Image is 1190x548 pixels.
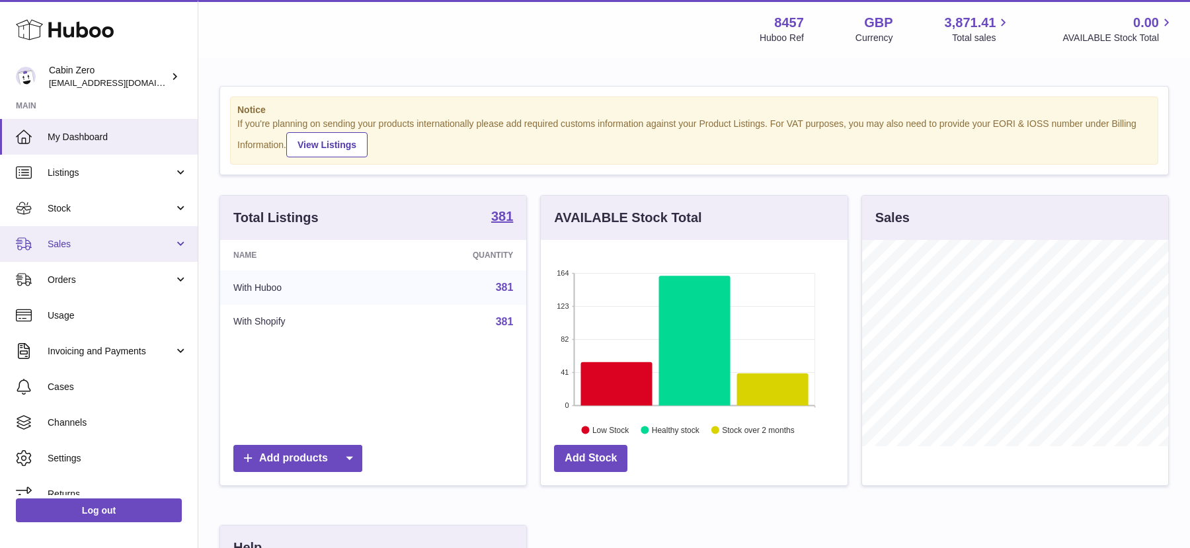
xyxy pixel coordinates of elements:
[496,316,514,327] a: 381
[864,14,892,32] strong: GBP
[723,425,795,434] text: Stock over 2 months
[760,32,804,44] div: Huboo Ref
[286,132,368,157] a: View Listings
[48,345,174,358] span: Invoicing and Payments
[875,209,910,227] h3: Sales
[49,64,168,89] div: Cabin Zero
[496,282,514,293] a: 381
[233,445,362,472] a: Add products
[233,209,319,227] h3: Total Listings
[16,67,36,87] img: huboo@cabinzero.com
[1062,14,1174,44] a: 0.00 AVAILABLE Stock Total
[220,240,385,270] th: Name
[48,416,188,429] span: Channels
[16,498,182,522] a: Log out
[48,488,188,500] span: Returns
[945,14,996,32] span: 3,871.41
[385,240,527,270] th: Quantity
[49,77,194,88] span: [EMAIL_ADDRESS][DOMAIN_NAME]
[561,335,569,343] text: 82
[592,425,629,434] text: Low Stock
[945,14,1011,44] a: 3,871.41 Total sales
[48,381,188,393] span: Cases
[557,269,569,277] text: 164
[491,210,513,223] strong: 381
[554,209,701,227] h3: AVAILABLE Stock Total
[48,274,174,286] span: Orders
[1062,32,1174,44] span: AVAILABLE Stock Total
[652,425,700,434] text: Healthy stock
[48,167,174,179] span: Listings
[554,445,627,472] a: Add Stock
[561,368,569,376] text: 41
[491,210,513,225] a: 381
[557,302,569,310] text: 123
[855,32,893,44] div: Currency
[48,309,188,322] span: Usage
[220,305,385,339] td: With Shopify
[48,131,188,143] span: My Dashboard
[952,32,1011,44] span: Total sales
[220,270,385,305] td: With Huboo
[774,14,804,32] strong: 8457
[48,202,174,215] span: Stock
[237,104,1151,116] strong: Notice
[48,452,188,465] span: Settings
[48,238,174,251] span: Sales
[565,401,569,409] text: 0
[237,118,1151,157] div: If you're planning on sending your products internationally please add required customs informati...
[1133,14,1159,32] span: 0.00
